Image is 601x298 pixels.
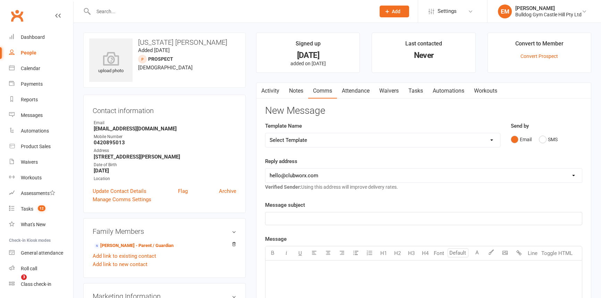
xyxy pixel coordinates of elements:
[308,83,337,99] a: Comms
[93,228,236,235] h3: Family Members
[515,5,582,11] div: [PERSON_NAME]
[21,144,51,149] div: Product Sales
[9,139,73,154] a: Product Sales
[21,266,37,271] div: Roll call
[94,134,236,140] div: Mobile Number
[265,122,302,130] label: Template Name
[376,246,390,260] button: H1
[515,39,564,52] div: Convert to Member
[539,133,558,146] button: SMS
[265,201,305,209] label: Message subject
[263,52,353,59] div: [DATE]
[511,133,532,146] button: Email
[392,9,400,14] span: Add
[265,235,287,243] label: Message
[21,81,43,87] div: Payments
[138,47,170,53] time: Added [DATE]
[21,250,63,256] div: General attendance
[9,217,73,232] a: What's New
[284,83,308,99] a: Notes
[390,246,404,260] button: H2
[91,7,371,16] input: Search...
[9,92,73,108] a: Reports
[428,83,469,99] a: Automations
[515,11,582,18] div: Bulldog Gym Castle Hill Pty Ltd
[94,168,236,174] strong: [DATE]
[94,154,236,160] strong: [STREET_ADDRESS][PERSON_NAME]
[9,170,73,186] a: Workouts
[298,250,302,256] span: U
[404,83,428,99] a: Tasks
[469,83,502,99] a: Workouts
[380,6,409,17] button: Add
[89,39,240,46] h3: [US_STATE] [PERSON_NAME]
[21,190,55,196] div: Assessments
[178,187,188,195] a: Flag
[21,281,51,287] div: Class check-in
[21,34,45,40] div: Dashboard
[9,154,73,170] a: Waivers
[9,201,73,217] a: Tasks 12
[405,39,442,52] div: Last contacted
[21,112,43,118] div: Messages
[94,147,236,154] div: Address
[21,97,38,102] div: Reports
[418,246,432,260] button: H4
[404,246,418,260] button: H3
[337,83,374,99] a: Attendance
[93,252,156,260] a: Add link to existing contact
[21,175,42,180] div: Workouts
[21,274,27,280] span: 3
[448,248,468,257] input: Default
[520,53,558,59] a: Convert Prospect
[9,61,73,76] a: Calendar
[8,7,26,24] a: Clubworx
[93,104,236,114] h3: Contact information
[470,246,484,260] button: A
[94,139,236,146] strong: 0420895013
[256,83,284,99] a: Activity
[148,56,173,62] snap: prospect
[9,76,73,92] a: Payments
[526,246,540,260] button: Line
[21,159,38,165] div: Waivers
[374,83,404,99] a: Waivers
[378,52,469,59] div: Never
[138,65,193,71] span: [DEMOGRAPHIC_DATA]
[93,187,146,195] a: Update Contact Details
[9,29,73,45] a: Dashboard
[498,5,512,18] div: EM
[94,126,236,132] strong: [EMAIL_ADDRESS][DOMAIN_NAME]
[432,246,446,260] button: Font
[89,52,133,75] div: upload photo
[94,120,236,126] div: Email
[219,187,236,195] a: Archive
[9,245,73,261] a: General attendance kiosk mode
[94,162,236,168] div: Date of Birth
[21,222,46,227] div: What's New
[9,108,73,123] a: Messages
[7,274,24,291] iframe: Intercom live chat
[21,66,40,71] div: Calendar
[93,260,147,269] a: Add link to new contact
[265,184,398,190] span: Using this address will improve delivery rates.
[9,186,73,201] a: Assessments
[9,123,73,139] a: Automations
[540,246,574,260] button: Toggle HTML
[438,3,457,19] span: Settings
[296,39,321,52] div: Signed up
[511,122,529,130] label: Send by
[93,195,151,204] a: Manage Comms Settings
[38,205,45,211] span: 12
[94,242,173,249] a: [PERSON_NAME] - Parent / Guardian
[94,176,236,182] div: Location
[21,128,49,134] div: Automations
[265,157,297,165] label: Reply address
[9,261,73,276] a: Roll call
[21,206,33,212] div: Tasks
[9,276,73,292] a: Class kiosk mode
[293,246,307,260] button: U
[265,184,301,190] strong: Verified Sender:
[9,45,73,61] a: People
[265,105,582,116] h3: New Message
